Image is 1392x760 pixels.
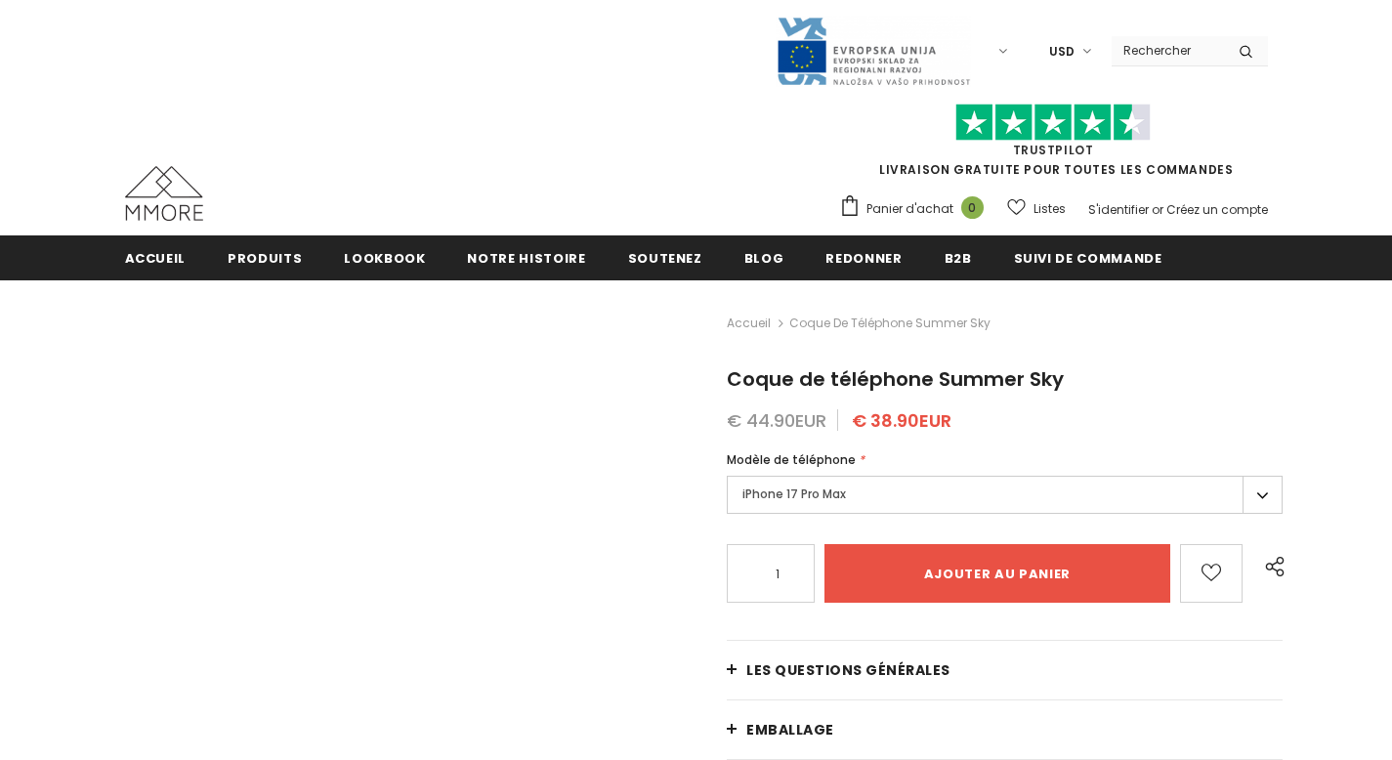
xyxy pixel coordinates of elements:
a: Accueil [125,235,187,279]
a: Notre histoire [467,235,585,279]
span: € 44.90EUR [727,408,826,433]
span: Notre histoire [467,249,585,268]
a: Listes [1007,191,1066,226]
span: EMBALLAGE [746,720,834,739]
span: Panier d'achat [866,199,953,219]
span: Listes [1033,199,1066,219]
span: € 38.90EUR [852,408,951,433]
span: Les questions générales [746,660,950,680]
span: Accueil [125,249,187,268]
label: iPhone 17 Pro Max [727,476,1283,514]
a: Produits [228,235,302,279]
span: 0 [961,196,984,219]
input: Search Site [1112,36,1224,64]
a: Suivi de commande [1014,235,1162,279]
span: or [1152,201,1163,218]
a: Lookbook [344,235,425,279]
span: Suivi de commande [1014,249,1162,268]
span: USD [1049,42,1075,62]
a: Blog [744,235,784,279]
span: Modèle de téléphone [727,451,856,468]
span: Coque de téléphone Summer Sky [789,312,991,335]
span: Produits [228,249,302,268]
a: Redonner [825,235,902,279]
a: TrustPilot [1013,142,1094,158]
img: Faites confiance aux étoiles pilotes [955,104,1151,142]
a: Panier d'achat 0 [839,194,993,224]
span: Blog [744,249,784,268]
span: B2B [945,249,972,268]
a: soutenez [628,235,702,279]
span: LIVRAISON GRATUITE POUR TOUTES LES COMMANDES [839,112,1268,178]
a: Accueil [727,312,771,335]
a: S'identifier [1088,201,1149,218]
a: Les questions générales [727,641,1283,699]
span: Lookbook [344,249,425,268]
img: Cas MMORE [125,166,203,221]
a: EMBALLAGE [727,700,1283,759]
a: Javni Razpis [776,42,971,59]
span: Coque de téléphone Summer Sky [727,365,1064,393]
span: Redonner [825,249,902,268]
a: B2B [945,235,972,279]
img: Javni Razpis [776,16,971,87]
a: Créez un compte [1166,201,1268,218]
input: Ajouter au panier [824,544,1170,603]
span: soutenez [628,249,702,268]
